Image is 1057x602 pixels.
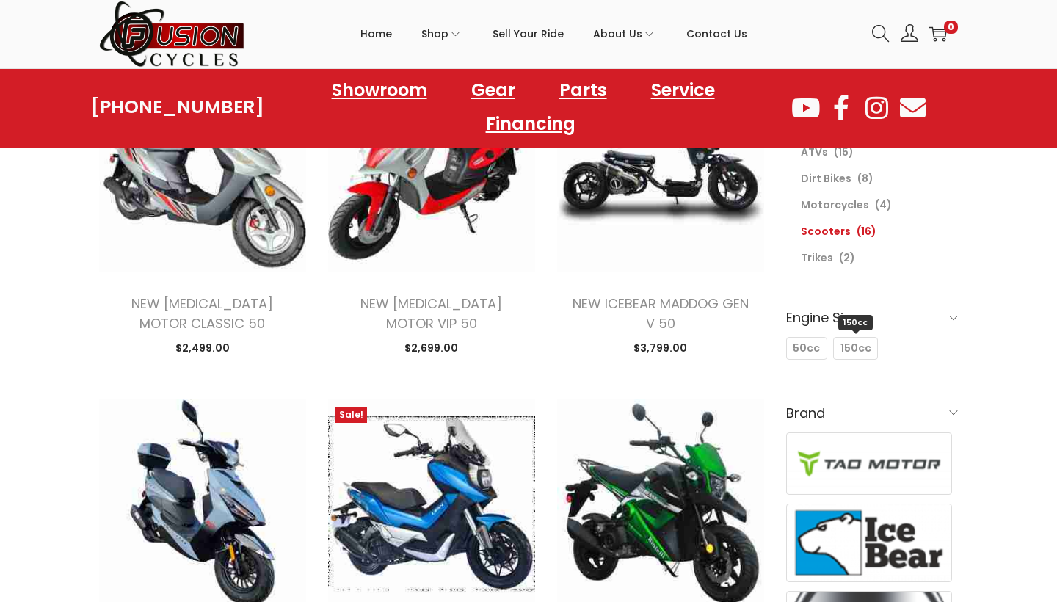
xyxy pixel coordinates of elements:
a: NEW ICEBEAR MADDOG GEN V 50 [573,294,749,333]
a: About Us [593,1,657,67]
img: Ice Bear [787,504,951,582]
span: $ [404,341,411,355]
nav: Menu [264,73,790,141]
span: (8) [857,171,873,186]
span: About Us [593,15,642,52]
span: 3,799.00 [633,341,687,355]
a: NEW [MEDICAL_DATA] MOTOR VIP 50 [360,294,502,333]
a: Trikes [801,250,833,265]
a: Gear [457,73,530,107]
a: Showroom [317,73,442,107]
span: Contact Us [686,15,747,52]
a: Parts [545,73,622,107]
span: $ [175,341,182,355]
span: (16) [857,224,876,239]
a: Sell Your Ride [493,1,564,67]
span: (2) [839,250,855,265]
a: Motorcycles [801,197,869,212]
a: Service [636,73,730,107]
a: Dirt Bikes [801,171,851,186]
a: Contact Us [686,1,747,67]
span: 50cc [793,341,820,356]
span: 2,499.00 [175,341,230,355]
span: 150cc [840,341,871,356]
a: Shop [421,1,463,67]
a: Scooters [801,224,851,239]
a: [PHONE_NUMBER] [91,97,264,117]
span: Shop [421,15,448,52]
img: Tao Motor [787,433,951,494]
a: ATVs [801,145,828,159]
a: Home [360,1,392,67]
span: Home [360,15,392,52]
nav: Primary navigation [246,1,861,67]
h6: Brand [786,396,958,430]
span: (15) [834,145,854,159]
span: 150cc [838,315,872,330]
span: Sell Your Ride [493,15,564,52]
span: $ [633,341,640,355]
h6: Engine Size [786,300,958,335]
a: 0 [929,25,947,43]
a: Financing [471,107,590,141]
span: 2,699.00 [404,341,458,355]
a: NEW [MEDICAL_DATA] MOTOR CLASSIC 50 [131,294,273,333]
span: (4) [875,197,892,212]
